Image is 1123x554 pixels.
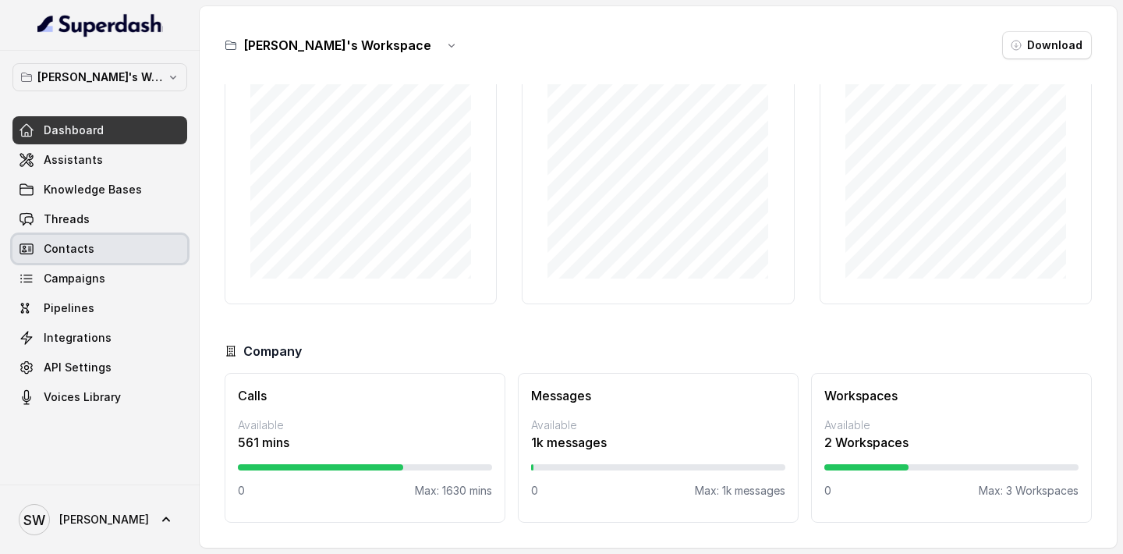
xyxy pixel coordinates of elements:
[824,433,1079,452] p: 2 Workspaces
[44,271,105,286] span: Campaigns
[824,386,1079,405] h3: Workspaces
[824,483,831,499] p: 0
[1002,31,1092,59] button: Download
[12,265,187,293] a: Campaigns
[531,417,785,433] p: Available
[238,483,245,499] p: 0
[415,483,492,499] p: Max: 1630 mins
[44,241,94,257] span: Contacts
[44,182,142,197] span: Knowledge Bases
[12,353,187,382] a: API Settings
[12,294,187,322] a: Pipelines
[12,498,187,542] a: [PERSON_NAME]
[531,483,538,499] p: 0
[238,417,492,433] p: Available
[44,211,90,227] span: Threads
[44,389,121,405] span: Voices Library
[12,176,187,204] a: Knowledge Bases
[243,342,302,360] h3: Company
[979,483,1079,499] p: Max: 3 Workspaces
[238,433,492,452] p: 561 mins
[12,146,187,174] a: Assistants
[12,383,187,411] a: Voices Library
[12,116,187,144] a: Dashboard
[695,483,785,499] p: Max: 1k messages
[12,205,187,233] a: Threads
[23,512,45,528] text: SW
[243,36,431,55] h3: [PERSON_NAME]'s Workspace
[824,417,1079,433] p: Available
[12,235,187,263] a: Contacts
[531,433,785,452] p: 1k messages
[44,330,112,346] span: Integrations
[531,386,785,405] h3: Messages
[37,68,162,87] p: [PERSON_NAME]'s Workspace
[44,360,112,375] span: API Settings
[12,63,187,91] button: [PERSON_NAME]'s Workspace
[44,152,103,168] span: Assistants
[59,512,149,527] span: [PERSON_NAME]
[44,300,94,316] span: Pipelines
[238,386,492,405] h3: Calls
[44,123,104,138] span: Dashboard
[12,324,187,352] a: Integrations
[37,12,163,37] img: light.svg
